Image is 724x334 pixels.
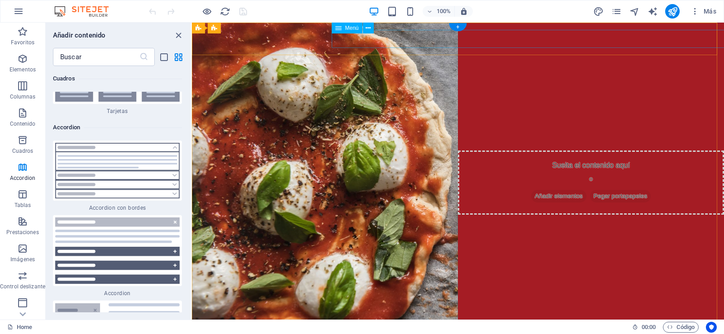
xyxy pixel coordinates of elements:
[173,52,184,62] button: grid-view
[219,6,230,17] button: reload
[55,143,180,198] img: accordion-bordered.svg
[53,204,182,212] span: Accordion con bordes
[10,93,36,100] p: Columnas
[691,7,716,16] span: Más
[642,322,656,333] span: 00 00
[12,147,33,155] p: Cuadros
[14,202,31,209] p: Tablas
[10,120,36,127] p: Contenido
[611,6,622,17] i: Páginas (Ctrl+Alt+S)
[201,6,212,17] button: Haz clic para salir del modo de previsualización y seguir editando
[173,30,184,41] button: close panel
[423,6,455,17] button: 100%
[220,6,230,17] i: Volver a cargar página
[629,6,640,17] button: navigator
[663,322,699,333] button: Código
[53,108,182,115] span: Tarjetas
[667,6,678,17] i: Publicar
[648,324,649,330] span: :
[647,6,658,17] button: text_generator
[460,7,468,15] i: Al redimensionar, ajustar el nivel de zoom automáticamente para ajustarse al dispositivo elegido.
[10,174,35,182] p: Accordion
[706,322,717,333] button: Usercentrics
[611,6,622,17] button: pages
[158,52,169,62] button: list-view
[11,39,34,46] p: Favoritos
[53,122,182,133] h6: Accordion
[665,4,680,19] button: publish
[53,48,139,66] input: Buscar
[53,30,105,41] h6: Añadir contenido
[593,6,604,17] i: Diseño (Ctrl+Alt+Y)
[345,25,359,31] span: Menú
[10,66,36,73] p: Elementos
[629,6,640,17] i: Navegador
[436,6,451,17] h6: 100%
[648,6,658,17] i: AI Writer
[53,290,182,297] span: Accordion
[449,23,467,31] div: +
[10,256,35,263] p: Imágenes
[53,141,182,212] div: Accordion con bordes
[667,322,695,333] span: Código
[53,215,182,297] div: Accordion
[6,229,38,236] p: Prestaciones
[593,6,604,17] button: design
[687,4,720,19] button: Más
[7,322,32,333] a: Haz clic para cancelar la selección y doble clic para abrir páginas
[53,73,182,84] h6: Cuadros
[55,217,180,284] img: accordion.svg
[52,6,120,17] img: Editor Logo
